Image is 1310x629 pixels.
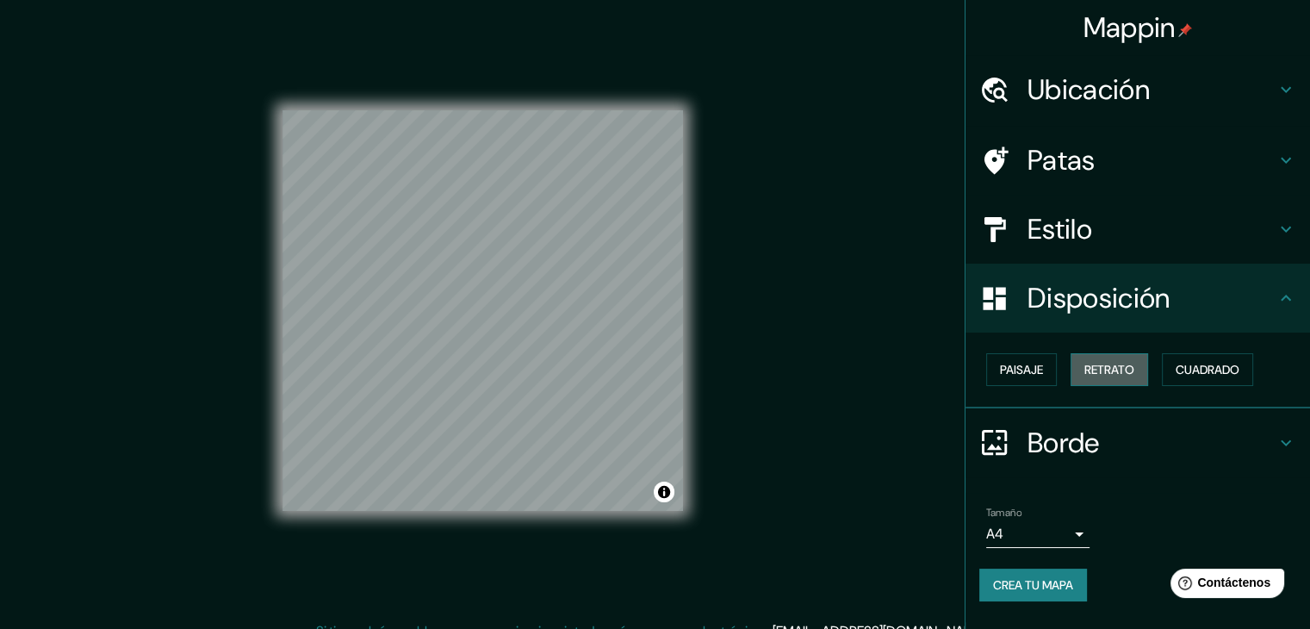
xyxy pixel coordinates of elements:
[1028,142,1096,178] font: Patas
[993,577,1073,593] font: Crea tu mapa
[986,525,1003,543] font: A4
[979,569,1087,601] button: Crea tu mapa
[986,353,1057,386] button: Paisaje
[986,520,1090,548] div: A4
[1083,9,1176,46] font: Mappin
[965,55,1310,124] div: Ubicación
[965,264,1310,333] div: Disposición
[654,482,674,502] button: Activar o desactivar atribución
[1084,362,1134,377] font: Retrato
[965,126,1310,195] div: Patas
[1178,23,1192,37] img: pin-icon.png
[1071,353,1148,386] button: Retrato
[1028,72,1150,108] font: Ubicación
[1028,425,1100,461] font: Borde
[1162,353,1253,386] button: Cuadrado
[1157,562,1291,610] iframe: Lanzador de widgets de ayuda
[965,195,1310,264] div: Estilo
[282,110,683,511] canvas: Mapa
[986,506,1021,520] font: Tamaño
[1176,362,1239,377] font: Cuadrado
[1028,211,1092,247] font: Estilo
[1000,362,1043,377] font: Paisaje
[965,408,1310,477] div: Borde
[1028,280,1170,316] font: Disposición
